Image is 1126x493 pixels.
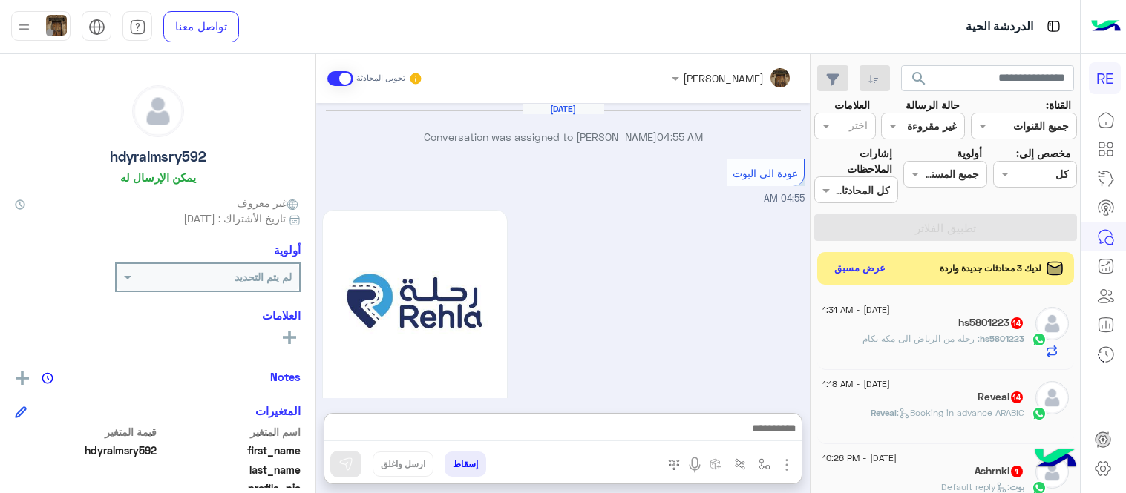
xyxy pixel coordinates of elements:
[822,303,890,317] span: [DATE] - 1:31 AM
[668,459,680,471] img: make a call
[975,465,1024,477] h5: Ashrnkl
[274,243,301,257] h6: أولوية
[160,424,301,440] span: اسم المتغير
[15,424,157,440] span: قيمة المتغير
[1035,307,1069,340] img: defaultAdmin.png
[978,391,1024,403] h5: Reveal
[704,451,728,476] button: create order
[753,451,777,476] button: select flow
[255,404,301,417] h6: المتغيرات
[120,171,196,184] h6: يمكن الإرسال له
[814,145,893,177] label: إشارات الملاحظات
[822,451,897,465] span: [DATE] - 10:26 PM
[710,458,721,470] img: create order
[88,19,105,36] img: tab
[686,456,704,474] img: send voice note
[1044,17,1063,36] img: tab
[862,333,980,344] span: رحله من الرياض الى مكه بكام
[46,15,67,36] img: userImage
[910,70,928,87] span: search
[129,19,146,36] img: tab
[897,407,1024,418] span: : Booking in advance ARABIC
[814,214,1077,241] button: تطبيق الفلاتر
[183,211,286,226] span: تاريخ الأشتراك : [DATE]
[1032,332,1047,347] img: WhatsApp
[1016,145,1071,161] label: مخصص إلى:
[901,65,937,97] button: search
[828,258,892,279] button: عرض مسبق
[764,193,805,204] span: 04:55 AM
[1011,317,1023,329] span: 14
[980,333,1024,344] span: hs5801223
[133,86,183,136] img: defaultAdmin.png
[1011,391,1023,403] span: 14
[759,458,770,470] img: select flow
[1009,481,1024,492] span: بوت
[15,443,157,458] span: hdyralmsry592
[445,451,486,477] button: إسقاط
[356,73,405,85] small: تحويل المحادثة
[160,462,301,477] span: last_name
[338,457,353,472] img: send message
[871,407,897,418] span: Reveal
[16,371,29,385] img: add
[941,481,1009,492] span: : Default reply
[328,216,502,389] img: 88.jpg
[834,97,870,113] label: العلامات
[523,104,604,114] h6: [DATE]
[15,308,301,322] h6: العلامات
[822,377,890,391] span: [DATE] - 1:18 AM
[1091,11,1121,42] img: Logo
[657,130,703,143] span: 04:55 AM
[906,97,960,113] label: حالة الرسالة
[15,18,33,36] img: profile
[270,370,301,383] h6: Notes
[728,451,753,476] button: Trigger scenario
[237,195,301,211] span: غير معروف
[957,145,982,161] label: أولوية
[849,117,870,136] div: اختر
[42,372,53,384] img: notes
[1011,466,1023,477] span: 1
[1030,434,1081,486] img: hulul-logo.png
[778,456,796,474] img: send attachment
[110,148,206,165] h5: hdyralmsry592
[958,317,1024,329] h5: hs5801223
[940,262,1041,275] span: لديك 3 محادثات جديدة واردة
[160,443,301,458] span: first_name
[373,451,433,477] button: ارسل واغلق
[322,129,805,145] p: Conversation was assigned to [PERSON_NAME]
[966,17,1033,37] p: الدردشة الحية
[734,458,746,470] img: Trigger scenario
[163,11,239,42] a: تواصل معنا
[1032,406,1047,421] img: WhatsApp
[733,167,798,179] span: عودة الى البوت
[1089,62,1121,94] div: RE
[1046,97,1071,113] label: القناة:
[1035,381,1069,414] img: defaultAdmin.png
[122,11,152,42] a: tab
